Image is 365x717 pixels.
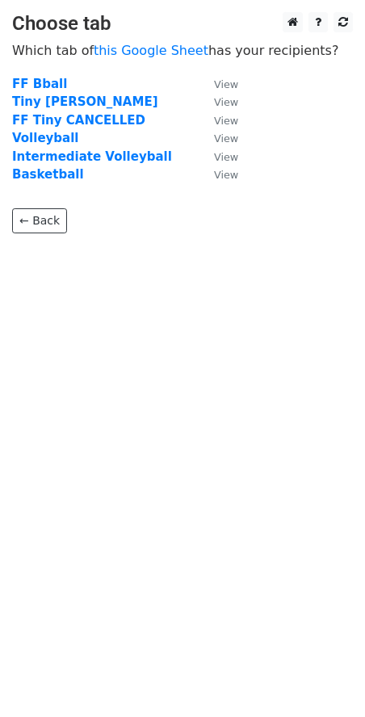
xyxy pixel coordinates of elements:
[214,96,238,108] small: View
[12,113,145,128] a: FF Tiny CANCELLED
[12,149,172,164] a: Intermediate Volleyball
[198,94,238,109] a: View
[214,151,238,163] small: View
[198,77,238,91] a: View
[198,131,238,145] a: View
[214,115,238,127] small: View
[198,167,238,182] a: View
[12,167,84,182] a: Basketball
[12,77,67,91] a: FF Bball
[214,132,238,145] small: View
[12,42,353,59] p: Which tab of has your recipients?
[12,208,67,233] a: ← Back
[12,94,158,109] a: Tiny [PERSON_NAME]
[198,113,238,128] a: View
[214,78,238,90] small: View
[214,169,238,181] small: View
[12,12,353,36] h3: Choose tab
[198,149,238,164] a: View
[94,43,208,58] a: this Google Sheet
[12,131,78,145] a: Volleyball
